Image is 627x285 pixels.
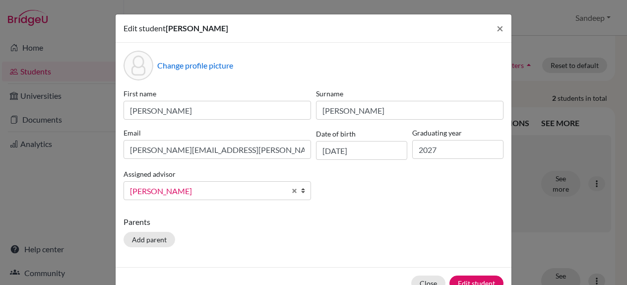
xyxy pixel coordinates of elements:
[316,88,503,99] label: Surname
[124,88,311,99] label: First name
[166,23,228,33] span: [PERSON_NAME]
[124,51,153,80] div: Profile picture
[124,169,176,179] label: Assigned advisor
[124,216,503,228] p: Parents
[130,185,286,198] span: [PERSON_NAME]
[316,141,407,160] input: dd/mm/yyyy
[489,14,511,42] button: Close
[124,128,311,138] label: Email
[412,128,503,138] label: Graduating year
[497,21,503,35] span: ×
[124,232,175,247] button: Add parent
[316,129,356,139] label: Date of birth
[124,23,166,33] span: Edit student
